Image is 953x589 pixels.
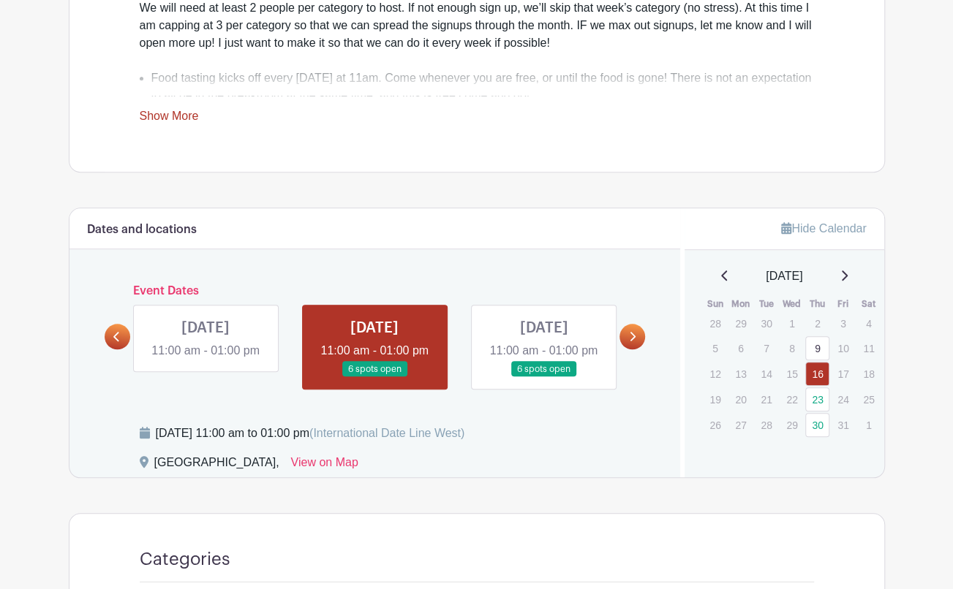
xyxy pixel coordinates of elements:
[87,223,197,237] h6: Dates and locations
[728,297,753,311] th: Mon
[805,297,830,311] th: Thu
[728,337,753,360] p: 6
[753,297,779,311] th: Tue
[703,388,727,411] p: 19
[154,454,279,477] div: [GEOGRAPHIC_DATA],
[831,362,855,385] p: 17
[728,414,753,436] p: 27
[754,362,778,385] p: 14
[805,336,829,360] a: 9
[130,284,620,298] h6: Event Dates
[779,297,805,311] th: Wed
[805,387,829,411] a: 23
[830,297,856,311] th: Fri
[703,312,727,335] p: 28
[856,297,881,311] th: Sat
[831,414,855,436] p: 31
[780,414,804,436] p: 29
[728,388,753,411] p: 20
[754,388,778,411] p: 21
[703,414,727,436] p: 26
[728,362,753,385] p: 13
[156,425,465,442] div: [DATE] 11:00 am to 01:00 pm
[754,337,778,360] p: 7
[856,414,881,436] p: 1
[805,362,829,386] a: 16
[856,312,881,335] p: 4
[754,312,778,335] p: 30
[780,362,804,385] p: 15
[856,388,881,411] p: 25
[140,110,199,128] a: Show More
[805,413,829,437] a: 30
[151,69,814,104] li: Food tasting kicks off every [DATE] at 11am. Come whenever you are free, or until the food is gon...
[766,267,802,285] span: [DATE]
[140,549,230,570] h4: Categories
[856,337,881,360] p: 11
[703,362,727,385] p: 12
[805,312,829,335] p: 2
[856,362,881,385] p: 18
[831,337,855,360] p: 10
[780,312,804,335] p: 1
[781,222,866,235] a: Hide Calendar
[702,297,728,311] th: Sun
[291,454,358,477] a: View on Map
[728,312,753,335] p: 29
[780,388,804,411] p: 22
[780,337,804,360] p: 8
[703,337,727,360] p: 5
[831,312,855,335] p: 3
[831,388,855,411] p: 24
[754,414,778,436] p: 28
[309,427,464,439] span: (International Date Line West)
